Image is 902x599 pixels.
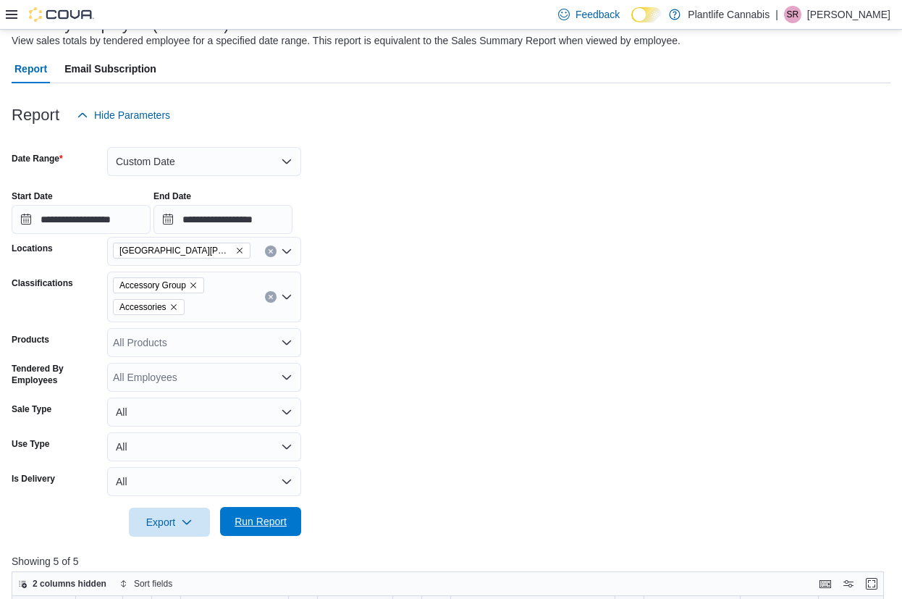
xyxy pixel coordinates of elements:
[12,205,151,234] input: Press the down key to open a popover containing a calendar.
[12,277,73,289] label: Classifications
[12,554,893,569] p: Showing 5 of 5
[235,246,244,255] button: Remove Fort McMurray - Eagle Ridge from selection in this group
[12,334,49,345] label: Products
[281,246,292,257] button: Open list of options
[12,575,112,592] button: 2 columns hidden
[12,243,53,254] label: Locations
[281,291,292,303] button: Open list of options
[119,300,167,314] span: Accessories
[114,575,178,592] button: Sort fields
[189,281,198,290] button: Remove Accessory Group from selection in this group
[33,578,106,590] span: 2 columns hidden
[863,575,880,592] button: Enter fullscreen
[281,337,292,348] button: Open list of options
[576,7,620,22] span: Feedback
[113,299,185,315] span: Accessories
[840,575,857,592] button: Display options
[807,6,890,23] p: [PERSON_NAME]
[265,246,277,257] button: Clear input
[153,205,292,234] input: Press the down key to open a popover containing a calendar.
[12,438,49,450] label: Use Type
[153,190,191,202] label: End Date
[119,243,232,258] span: [GEOGRAPHIC_DATA][PERSON_NAME] - [GEOGRAPHIC_DATA]
[107,147,301,176] button: Custom Date
[12,153,63,164] label: Date Range
[94,108,170,122] span: Hide Parameters
[12,403,51,415] label: Sale Type
[107,398,301,427] button: All
[631,7,662,22] input: Dark Mode
[12,473,55,485] label: Is Delivery
[12,190,53,202] label: Start Date
[107,467,301,496] button: All
[220,507,301,536] button: Run Report
[631,22,632,23] span: Dark Mode
[71,101,176,130] button: Hide Parameters
[12,363,101,386] label: Tendered By Employees
[817,575,834,592] button: Keyboard shortcuts
[12,33,680,49] div: View sales totals by tendered employee for a specified date range. This report is equivalent to t...
[138,508,201,537] span: Export
[29,7,94,22] img: Cova
[281,372,292,383] button: Open list of options
[134,578,172,590] span: Sort fields
[113,243,250,259] span: Fort McMurray - Eagle Ridge
[169,303,178,311] button: Remove Accessories from selection in this group
[129,508,210,537] button: Export
[14,54,47,83] span: Report
[113,277,204,293] span: Accessory Group
[265,291,277,303] button: Clear input
[64,54,156,83] span: Email Subscription
[688,6,770,23] p: Plantlife Cannabis
[775,6,778,23] p: |
[787,6,799,23] span: SR
[107,432,301,461] button: All
[784,6,801,23] div: Skyler Rowsell
[12,106,59,124] h3: Report
[119,278,186,293] span: Accessory Group
[235,514,287,529] span: Run Report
